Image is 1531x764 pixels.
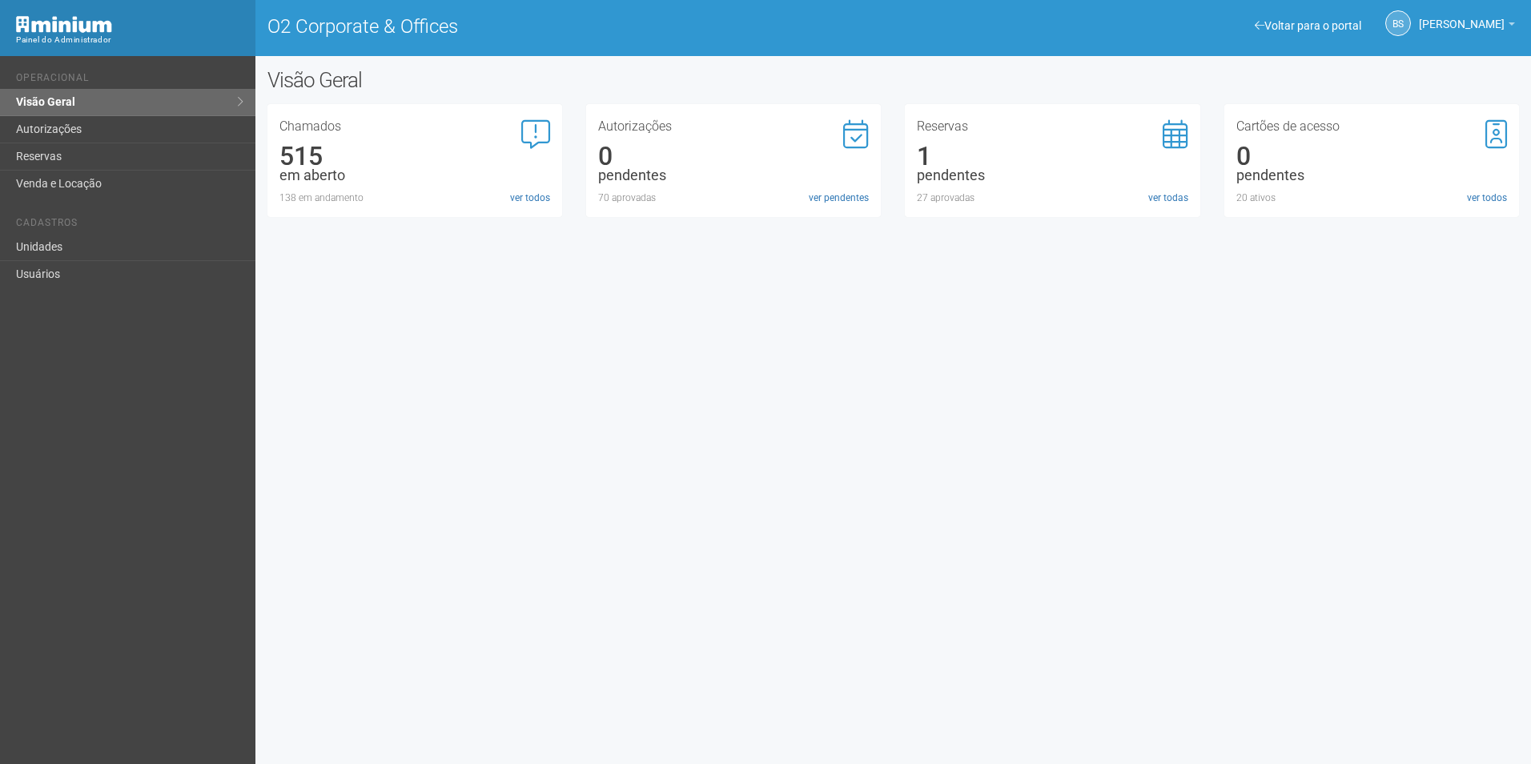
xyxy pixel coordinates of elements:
[598,149,869,163] div: 0
[1467,191,1507,205] a: ver todos
[917,191,1187,205] div: 27 aprovadas
[1419,20,1515,33] a: [PERSON_NAME]
[1236,168,1507,183] div: pendentes
[16,72,243,89] li: Operacional
[1255,19,1361,32] a: Voltar para o portal
[279,149,550,163] div: 515
[598,120,869,133] h3: Autorizações
[809,191,869,205] a: ver pendentes
[598,168,869,183] div: pendentes
[16,33,243,47] div: Painel do Administrador
[1385,10,1411,36] a: Bs
[267,68,775,92] h2: Visão Geral
[598,191,869,205] div: 70 aprovadas
[510,191,550,205] a: ver todos
[1236,149,1507,163] div: 0
[279,191,550,205] div: 138 em andamento
[279,120,550,133] h3: Chamados
[279,168,550,183] div: em aberto
[917,120,1187,133] h3: Reservas
[917,149,1187,163] div: 1
[1419,2,1505,30] span: BIANKA souza cruz cavalcanti
[16,217,243,234] li: Cadastros
[267,16,882,37] h1: O2 Corporate & Offices
[1236,120,1507,133] h3: Cartões de acesso
[1148,191,1188,205] a: ver todas
[16,16,112,33] img: Minium
[1236,191,1507,205] div: 20 ativos
[917,168,1187,183] div: pendentes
